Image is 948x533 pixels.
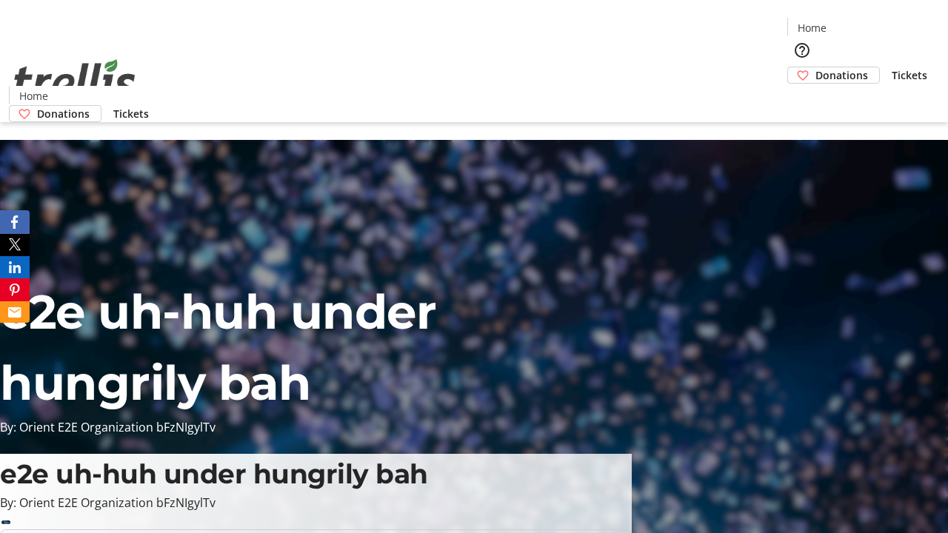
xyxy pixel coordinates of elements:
[787,84,817,113] button: Cart
[787,36,817,65] button: Help
[788,20,835,36] a: Home
[9,43,141,117] img: Orient E2E Organization bFzNIgylTv's Logo
[815,67,868,83] span: Donations
[113,106,149,121] span: Tickets
[892,67,927,83] span: Tickets
[19,88,48,104] span: Home
[10,88,57,104] a: Home
[787,67,880,84] a: Donations
[101,106,161,121] a: Tickets
[9,105,101,122] a: Donations
[37,106,90,121] span: Donations
[880,67,939,83] a: Tickets
[798,20,827,36] span: Home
